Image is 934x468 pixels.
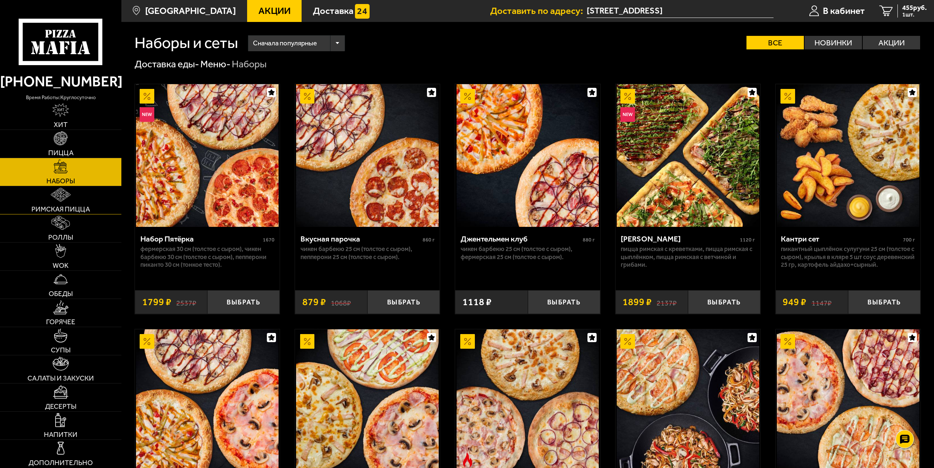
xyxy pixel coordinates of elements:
span: Напитки [44,431,77,438]
img: Акционный [620,89,635,104]
img: Акционный [460,334,475,349]
div: Кантри сет [781,234,901,244]
span: Супы [51,347,71,353]
div: Джентельмен клуб [461,234,581,244]
span: Римская пицца [31,206,90,213]
p: Фермерская 30 см (толстое с сыром), Чикен Барбекю 30 см (толстое с сыром), Пепперони Пиканто 30 с... [140,245,275,269]
span: Дополнительно [29,459,93,466]
s: 2137 ₽ [657,297,677,307]
img: 15daf4d41897b9f0e9f617042186c801.svg [355,4,370,19]
img: Акционный [140,334,154,349]
img: Акционный [140,89,154,104]
span: В кабинет [823,6,865,16]
a: АкционныйДжентельмен клуб [455,84,600,227]
img: Акционный [780,89,795,104]
span: Роллы [48,234,73,241]
span: WOK [53,262,69,269]
h1: Наборы и сеты [135,35,238,51]
img: Новинка [140,107,154,122]
button: Выбрать [848,290,920,314]
s: 1068 ₽ [331,297,351,307]
img: Кантри сет [777,84,919,227]
img: Акционный [300,89,315,104]
button: Выбрать [207,290,280,314]
span: 860 г [423,237,435,243]
span: 949 ₽ [783,297,806,307]
span: 455 руб. [902,4,927,11]
img: Акционный [300,334,315,349]
span: Обеды [49,290,73,297]
p: Пикантный цыплёнок сулугуни 25 см (толстое с сыром), крылья в кляре 5 шт соус деревенский 25 гр, ... [781,245,915,269]
span: Десерты [45,403,76,410]
button: Выбрать [528,290,600,314]
span: 879 ₽ [302,297,326,307]
s: 2537 ₽ [176,297,196,307]
span: 1 шт. [902,12,927,18]
span: [GEOGRAPHIC_DATA] [145,6,236,16]
label: Акции [863,36,920,49]
span: Доставить по адресу: [490,6,587,16]
span: 700 г [903,237,915,243]
div: Набор Пятёрка [140,234,261,244]
button: Выбрать [688,290,760,314]
span: Хит [54,121,68,128]
p: Чикен Барбекю 25 см (толстое с сыром), Пепперони 25 см (толстое с сыром). [300,245,435,261]
p: Пицца Римская с креветками, Пицца Римская с цыплёнком, Пицца Римская с ветчиной и грибами. [621,245,755,269]
label: Новинки [805,36,862,49]
img: Острое блюдо [460,453,475,467]
span: 880 г [583,237,595,243]
input: Ваш адрес доставки [587,4,774,18]
div: Наборы [232,58,266,71]
s: 1147 ₽ [812,297,832,307]
p: Чикен Барбекю 25 см (толстое с сыром), Фермерская 25 см (толстое с сыром). [461,245,595,261]
span: 1118 ₽ [462,297,492,307]
img: Акционный [780,334,795,349]
img: Акционный [620,334,635,349]
a: АкционныйКантри сет [776,84,920,227]
span: Наборы [46,177,75,184]
img: Акционный [460,89,475,104]
span: Доставка [313,6,353,16]
span: 1670 [263,237,275,243]
div: Вкусная парочка [300,234,421,244]
img: Вкусная парочка [296,84,439,227]
a: Меню- [200,58,231,70]
a: АкционныйНовинкаМама Миа [616,84,760,227]
a: Доставка еды- [135,58,199,70]
button: Выбрать [367,290,440,314]
span: 1120 г [740,237,755,243]
div: [PERSON_NAME] [621,234,738,244]
span: Салаты и закуски [27,375,94,382]
span: Пицца [48,149,73,156]
a: АкционныйНовинкаНабор Пятёрка [135,84,280,227]
img: Мама Миа [617,84,759,227]
label: Все [746,36,804,49]
img: Джентельмен клуб [457,84,599,227]
span: Горячее [46,318,75,325]
img: Набор Пятёрка [136,84,279,227]
span: 1799 ₽ [142,297,171,307]
span: Акции [258,6,291,16]
img: Новинка [620,107,635,122]
a: АкционныйВкусная парочка [295,84,440,227]
span: 1899 ₽ [623,297,652,307]
span: улица Радищева, 37Г [587,4,774,18]
span: Сначала популярные [253,34,317,53]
